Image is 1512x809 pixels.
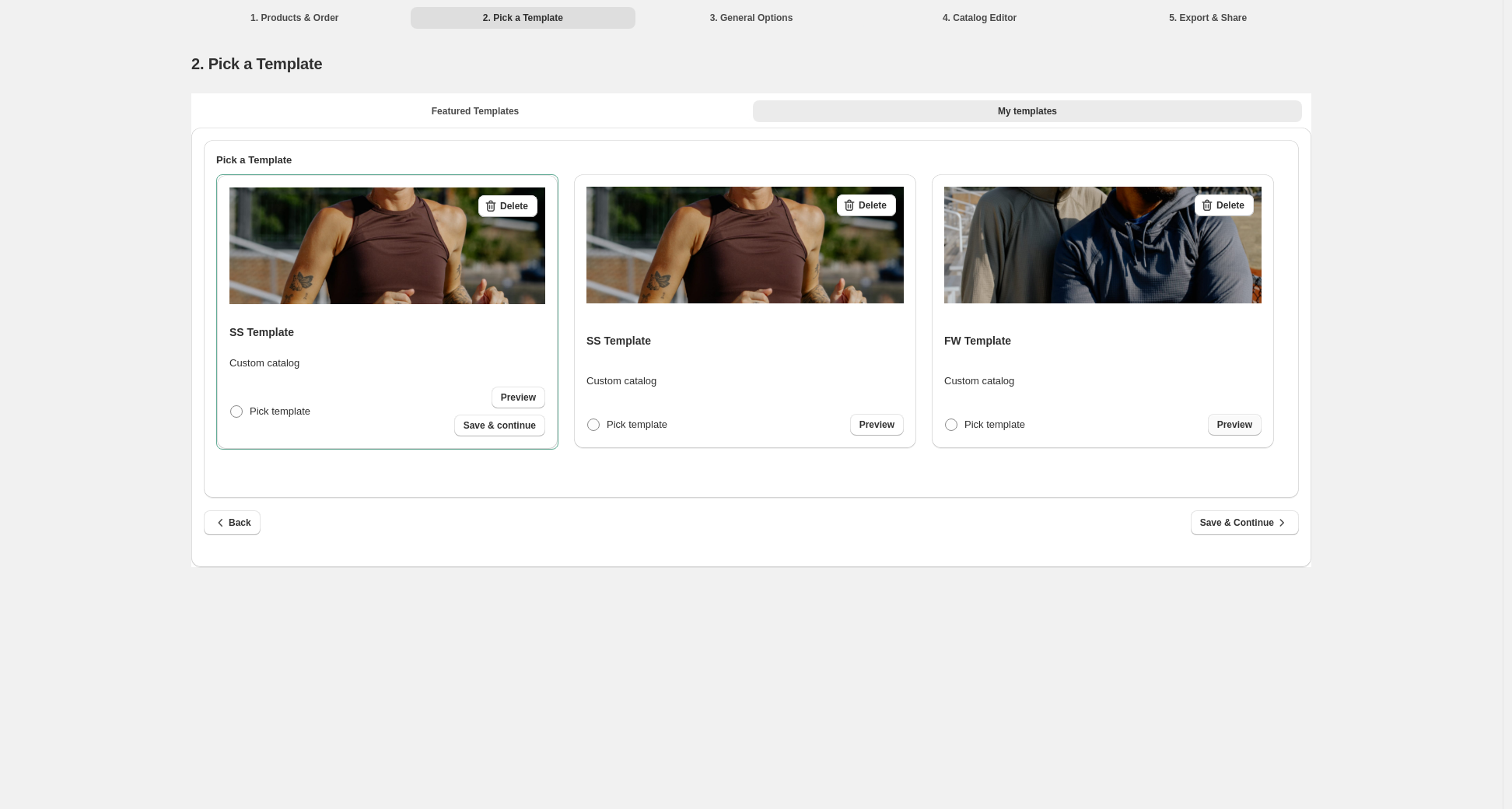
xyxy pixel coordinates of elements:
[859,199,887,212] span: Delete
[944,373,1014,389] p: Custom catalog
[850,414,904,436] a: Preview
[1195,194,1254,216] button: Delete
[586,373,656,389] p: Custom catalog
[1216,199,1244,212] span: Delete
[432,105,519,117] span: Featured Templates
[1191,510,1299,535] button: Save & Continue
[478,195,537,217] button: Delete
[1200,515,1290,531] span: Save & Continue
[191,55,322,72] span: 2. Pick a Template
[213,515,251,531] span: Back
[1217,419,1252,431] span: Preview
[229,324,294,340] h4: SS Template
[837,194,896,216] button: Delete
[607,419,667,430] span: Pick template
[859,419,894,431] span: Preview
[492,387,545,408] a: Preview
[250,405,310,417] span: Pick template
[454,415,545,436] button: Save & continue
[964,419,1025,430] span: Pick template
[229,355,299,371] p: Custom catalog
[1208,414,1262,436] a: Preview
[464,419,536,432] span: Save & continue
[998,105,1057,117] span: My templates
[586,333,651,348] h4: SS Template
[944,333,1011,348] h4: FW Template
[204,510,261,535] button: Back
[500,200,528,212] span: Delete
[216,152,1286,168] h2: Pick a Template
[501,391,536,404] span: Preview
